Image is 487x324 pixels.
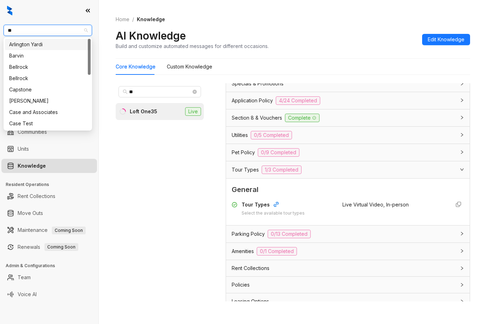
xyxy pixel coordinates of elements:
[460,133,464,137] span: collapsed
[5,118,91,129] div: Case Test
[251,131,292,139] span: 0/5 Completed
[185,107,201,116] span: Live
[18,125,47,139] a: Communities
[428,36,464,43] span: Edit Knowledge
[9,120,86,127] div: Case Test
[5,61,91,73] div: Bellrock
[1,78,97,92] li: Leasing
[342,202,409,208] span: Live Virtual Video, In-person
[5,73,91,84] div: Bellrock
[1,125,97,139] li: Communities
[460,283,464,287] span: collapsed
[258,148,299,157] span: 0/9 Completed
[242,201,305,210] div: Tour Types
[232,149,255,156] span: Pet Policy
[18,206,43,220] a: Move Outs
[232,230,265,238] span: Parking Policy
[232,97,273,104] span: Application Policy
[1,223,97,237] li: Maintenance
[460,98,464,102] span: collapsed
[226,243,470,260] div: Amenities0/1 Completed
[116,29,186,42] h2: AI Knowledge
[460,82,464,86] span: collapsed
[460,232,464,236] span: collapsed
[1,270,97,284] li: Team
[7,6,12,16] img: logo
[226,277,470,293] div: Policies
[9,63,86,71] div: Bellrock
[5,39,91,50] div: Arlington Yardi
[232,80,284,88] span: Specials & Promotions
[9,74,86,82] div: Bellrock
[460,266,464,270] span: collapsed
[193,90,197,94] span: close-circle
[132,16,134,23] li: /
[226,92,470,109] div: Application Policy4/24 Completed
[460,249,464,253] span: collapsed
[1,159,97,173] li: Knowledge
[226,161,470,178] div: Tour Types1/3 Completed
[232,298,269,305] span: Leasing Options
[285,114,319,122] span: Complete
[232,247,254,255] span: Amenities
[226,293,470,310] div: Leasing Options
[232,131,248,139] span: Utilities
[18,189,55,203] a: Rent Collections
[137,16,165,22] span: Knowledge
[116,63,156,71] div: Core Knowledge
[6,181,98,188] h3: Resident Operations
[123,89,128,94] span: search
[9,97,86,105] div: [PERSON_NAME]
[130,108,157,115] div: Loft One35
[226,260,470,276] div: Rent Collections
[422,34,470,45] button: Edit Knowledge
[1,287,97,301] li: Voice AI
[460,115,464,120] span: collapsed
[9,86,86,94] div: Capstone
[226,76,470,92] div: Specials & Promotions
[1,47,97,61] li: Leads
[232,264,269,272] span: Rent Collections
[44,243,78,251] span: Coming Soon
[9,108,86,116] div: Case and Associates
[1,189,97,203] li: Rent Collections
[18,142,29,156] a: Units
[460,299,464,304] span: collapsed
[257,247,297,256] span: 0/1 Completed
[1,142,97,156] li: Units
[460,167,464,172] span: expanded
[114,16,131,23] a: Home
[242,210,305,217] div: Select the available tour types
[232,166,259,174] span: Tour Types
[18,287,37,301] a: Voice AI
[116,42,269,50] div: Build and customize automated messages for different occasions.
[9,41,86,48] div: Arlington Yardi
[232,114,282,122] span: Section 8 & Vouchers
[167,63,212,71] div: Custom Knowledge
[226,127,470,144] div: Utilities0/5 Completed
[18,270,31,284] a: Team
[232,281,250,289] span: Policies
[268,230,311,238] span: 0/13 Completed
[1,95,97,109] li: Collections
[6,263,98,269] h3: Admin & Configurations
[5,95,91,107] div: Carter Haston
[226,226,470,242] div: Parking Policy0/13 Completed
[5,107,91,118] div: Case and Associates
[276,96,320,105] span: 4/24 Completed
[18,240,78,254] a: RenewalsComing Soon
[5,84,91,95] div: Capstone
[52,227,86,234] span: Coming Soon
[460,150,464,154] span: collapsed
[262,166,302,174] span: 1/3 Completed
[232,184,464,195] span: General
[226,109,470,126] div: Section 8 & VouchersComplete
[1,206,97,220] li: Move Outs
[5,50,91,61] div: Barvin
[9,52,86,60] div: Barvin
[18,159,46,173] a: Knowledge
[226,144,470,161] div: Pet Policy0/9 Completed
[1,240,97,254] li: Renewals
